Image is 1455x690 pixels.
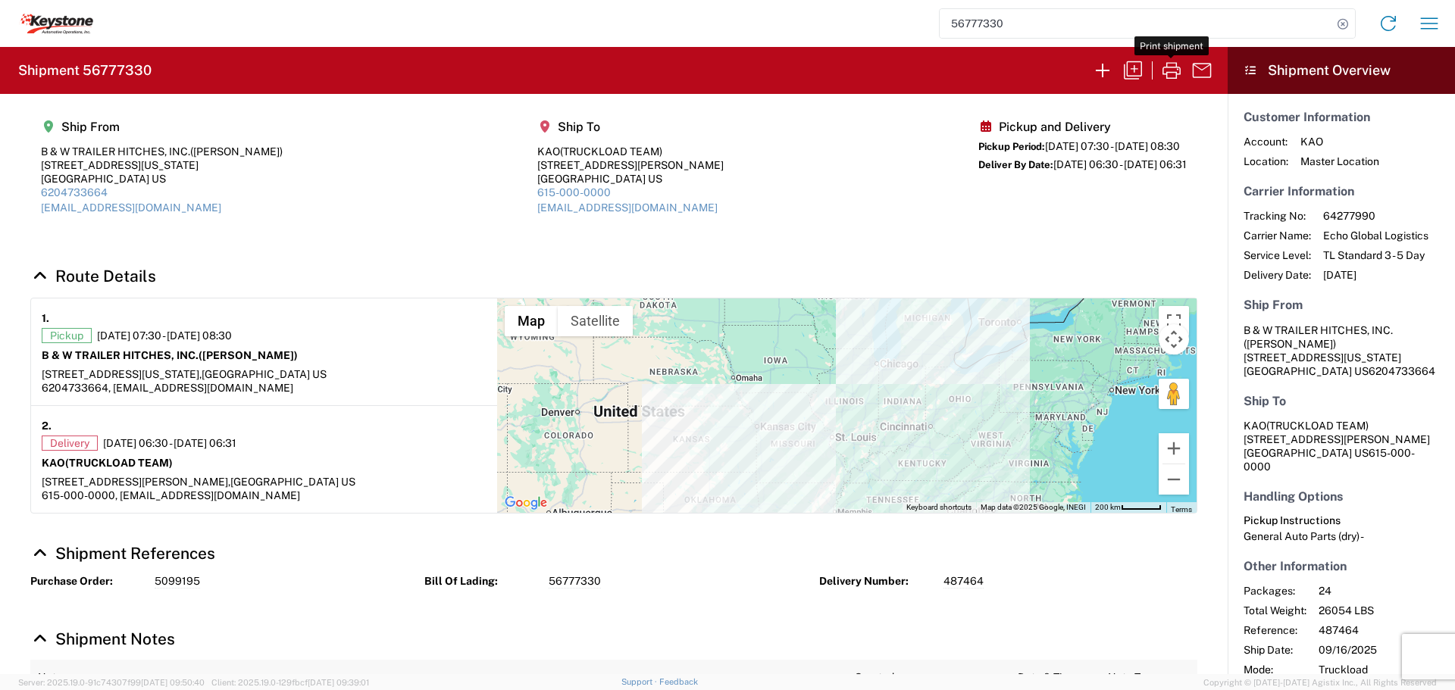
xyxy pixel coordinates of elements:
[906,502,972,513] button: Keyboard shortcuts
[1244,338,1336,350] span: ([PERSON_NAME])
[65,457,173,469] span: (TRUCKLOAD TEAM)
[1244,604,1306,617] span: Total Weight:
[1159,324,1189,354] button: Map camera controls
[1369,365,1435,377] span: 6204733664
[1244,209,1311,223] span: Tracking No:
[1244,419,1439,473] address: [GEOGRAPHIC_DATA] US
[1323,209,1428,223] span: 64277990
[1095,503,1121,511] span: 200 km
[1159,464,1189,495] button: Zoom out
[18,61,152,80] h2: Shipment 56777330
[199,349,298,361] span: ([PERSON_NAME])
[978,141,1045,152] span: Pickup Period:
[41,201,221,214] a: [EMAIL_ADDRESS][DOMAIN_NAME]
[558,306,633,336] button: Show satellite imagery
[1319,663,1448,676] span: Truckload
[1244,584,1306,598] span: Packages:
[1319,623,1448,637] span: 487464
[1244,323,1439,378] address: [GEOGRAPHIC_DATA] US
[30,544,215,563] a: Hide Details
[537,172,724,186] div: [GEOGRAPHIC_DATA] US
[97,329,232,342] span: [DATE] 07:30 - [DATE] 08:30
[1244,529,1439,543] div: General Auto Parts (dry) -
[1244,229,1311,242] span: Carrier Name:
[41,158,283,172] div: [STREET_ADDRESS][US_STATE]
[141,678,205,687] span: [DATE] 09:50:40
[1244,135,1288,148] span: Account:
[1244,489,1439,504] h5: Handling Options
[1159,379,1189,409] button: Drag Pegman onto the map to open Street View
[230,476,355,488] span: [GEOGRAPHIC_DATA] US
[1323,229,1428,242] span: Echo Global Logistics
[211,678,369,687] span: Client: 2025.19.0-129fbcf
[1323,268,1428,282] span: [DATE]
[659,677,698,686] a: Feedback
[1244,110,1439,124] h5: Customer Information
[41,186,108,198] a: 6204733664
[537,158,724,172] div: [STREET_ADDRESS][PERSON_NAME]
[41,120,283,134] h5: Ship From
[190,145,283,158] span: ([PERSON_NAME])
[1319,604,1448,617] span: 26054 LBS
[103,436,236,450] span: [DATE] 06:30 - [DATE] 06:31
[819,574,933,589] strong: Delivery Number:
[42,381,487,395] div: 6204733664, [EMAIL_ADDRESS][DOMAIN_NAME]
[42,368,202,380] span: [STREET_ADDRESS][US_STATE],
[1244,514,1439,527] h6: Pickup Instructions
[1244,559,1439,573] h5: Other Information
[42,309,49,328] strong: 1.
[1244,394,1439,408] h5: Ship To
[1319,643,1448,657] span: 09/16/2025
[501,493,551,513] img: Google
[41,172,283,186] div: [GEOGRAPHIC_DATA] US
[537,120,724,134] h5: Ship To
[1090,502,1166,513] button: Map Scale: 200 km per 50 pixels
[621,677,659,686] a: Support
[1323,248,1428,262] span: TL Standard 3 - 5 Day
[1244,623,1306,637] span: Reference:
[42,417,52,436] strong: 2.
[42,476,230,488] span: [STREET_ADDRESS][PERSON_NAME],
[1244,351,1401,364] span: [STREET_ADDRESS][US_STATE]
[505,306,558,336] button: Show street map
[30,267,156,286] a: Hide Details
[1244,663,1306,676] span: Mode:
[41,145,283,158] div: B & W TRAILER HITCHES, INC.
[42,328,92,343] span: Pickup
[42,349,298,361] strong: B & W TRAILER HITCHES, INC.
[1045,140,1180,152] span: [DATE] 07:30 - [DATE] 08:30
[1244,447,1415,473] span: 615-000-0000
[1244,268,1311,282] span: Delivery Date:
[537,145,724,158] div: KAO
[1244,643,1306,657] span: Ship Date:
[537,201,718,214] a: [EMAIL_ADDRESS][DOMAIN_NAME]
[30,574,144,589] strong: Purchase Order:
[18,678,205,687] span: Server: 2025.19.0-91c74307f99
[1203,676,1437,689] span: Copyright © [DATE]-[DATE] Agistix Inc., All Rights Reserved
[943,574,984,589] span: 487464
[560,145,662,158] span: (TRUCKLOAD TEAM)
[537,186,611,198] a: 615-000-0000
[424,574,538,589] strong: Bill Of Lading:
[1300,135,1379,148] span: KAO
[501,493,551,513] a: Open this area in Google Maps (opens a new window)
[1244,155,1288,168] span: Location:
[42,436,98,451] span: Delivery
[1159,306,1189,336] button: Toggle fullscreen view
[1228,47,1455,94] header: Shipment Overview
[978,120,1187,134] h5: Pickup and Delivery
[42,457,173,469] strong: KAO
[42,489,487,502] div: 615-000-0000, [EMAIL_ADDRESS][DOMAIN_NAME]
[1053,158,1187,170] span: [DATE] 06:30 - [DATE] 06:31
[202,368,327,380] span: [GEOGRAPHIC_DATA] US
[1244,184,1439,198] h5: Carrier Information
[1159,433,1189,464] button: Zoom in
[1300,155,1379,168] span: Master Location
[981,503,1086,511] span: Map data ©2025 Google, INEGI
[1266,420,1369,432] span: (TRUCKLOAD TEAM)
[155,574,200,589] span: 5099195
[30,629,175,648] a: Hide Details
[1244,298,1439,312] h5: Ship From
[1244,420,1430,445] span: KAO [STREET_ADDRESS][PERSON_NAME]
[1171,505,1192,514] a: Terms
